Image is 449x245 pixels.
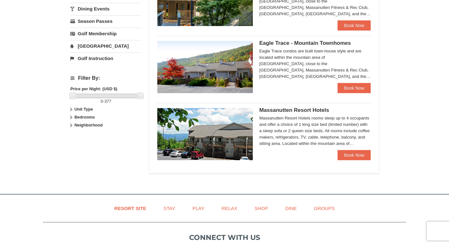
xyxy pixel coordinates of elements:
[70,86,117,91] strong: Price per Night: (USD $)
[70,52,141,64] a: Golf Instruction
[106,201,154,215] a: Resort Site
[75,123,103,127] strong: Neighborhood
[75,115,95,119] strong: Bedrooms
[259,40,351,46] span: Eagle Trace - Mountain Townhomes
[184,201,212,215] a: Play
[306,201,343,215] a: Groups
[104,99,111,104] span: 377
[70,40,141,52] a: [GEOGRAPHIC_DATA]
[259,107,329,113] span: Massanutten Resort Hotels
[338,83,371,93] a: Book Now
[70,28,141,39] a: Golf Membership
[43,232,406,243] p: Connect with us
[70,15,141,27] a: Season Passes
[155,201,183,215] a: Stay
[214,201,245,215] a: Relax
[101,99,103,104] span: 0
[246,201,276,215] a: Shop
[70,75,141,81] h4: Filter By:
[259,48,371,80] div: Eagle Trace condos are built town-house style and are located within the mountain area of [GEOGRA...
[259,115,371,147] div: Massanutten Resort Hotels rooms sleep up to 4 occupants and offer a choice of 1 king size bed (li...
[70,98,141,105] label: -
[277,201,305,215] a: Dine
[70,3,141,15] a: Dining Events
[338,20,371,31] a: Book Now
[338,150,371,160] a: Book Now
[75,107,93,112] strong: Unit Type
[157,108,253,160] img: 19219026-1-e3b4ac8e.jpg
[157,41,253,93] img: 19218983-1-9b289e55.jpg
